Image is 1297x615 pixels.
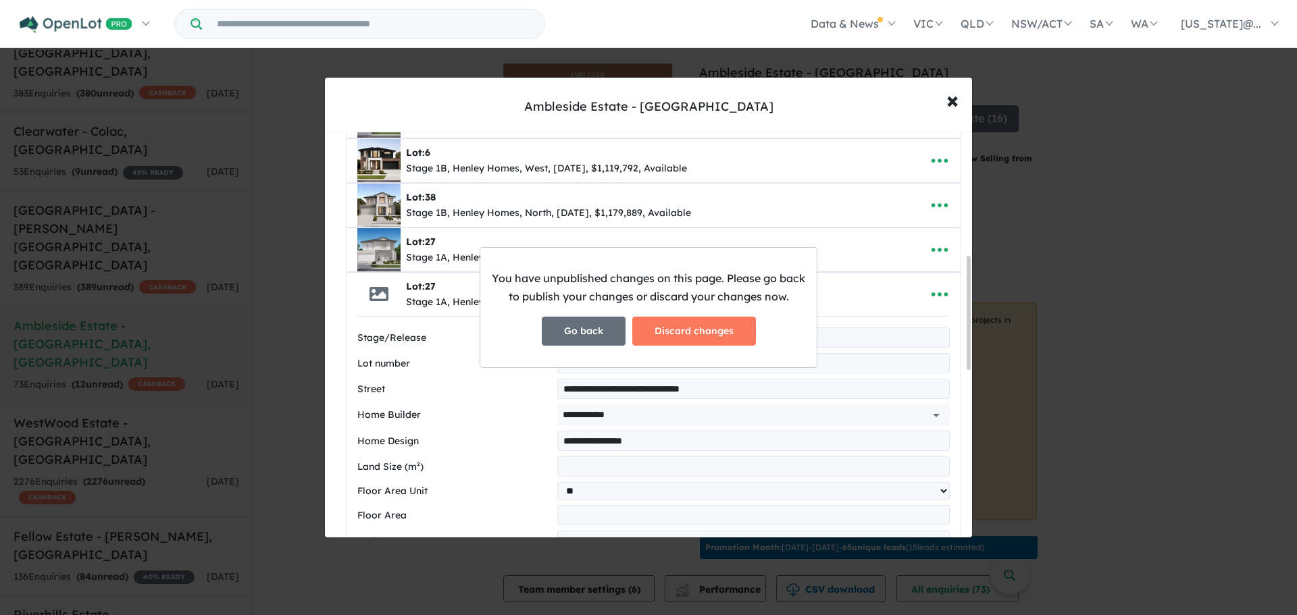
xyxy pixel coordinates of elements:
[1181,17,1261,30] span: [US_STATE]@...
[632,317,756,346] button: Discard changes
[20,16,132,33] img: Openlot PRO Logo White
[205,9,542,38] input: Try estate name, suburb, builder or developer
[542,317,626,346] button: Go back
[491,269,806,306] p: You have unpublished changes on this page. Please go back to publish your changes or discard your...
